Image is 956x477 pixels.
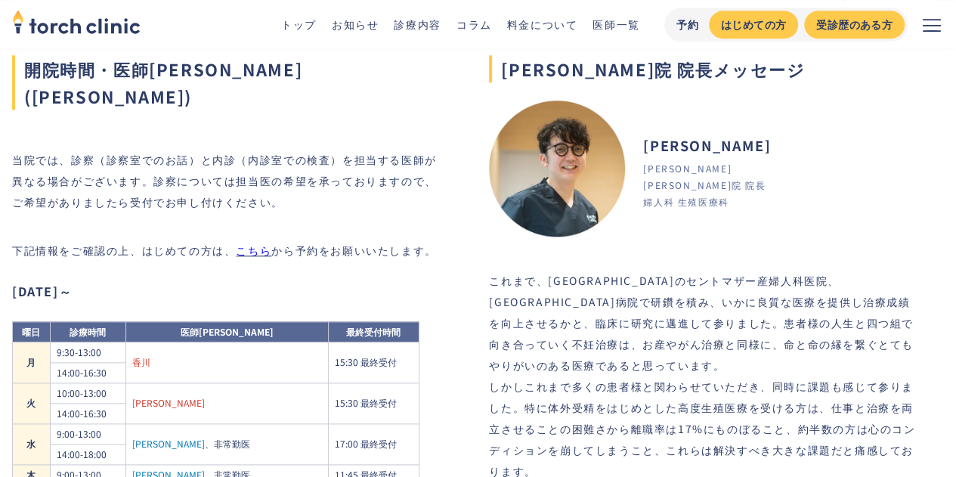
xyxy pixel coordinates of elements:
[328,321,419,342] th: 最終受付時間
[126,321,329,342] th: 医師[PERSON_NAME]
[592,17,639,32] a: 医師一覧
[50,444,126,464] td: 14:00-18:00
[816,17,893,33] div: 受診歴のある方
[13,321,51,342] th: 曜日
[13,423,51,464] th: 水
[132,355,150,368] span: 香川
[50,383,126,403] td: 10:00-13:00
[507,17,578,32] a: 料金について
[328,423,419,464] td: 17:00 最終受付
[12,149,441,234] div: 当院では、診察（診察室でのお話）と内診（内診室での検査）を担当する医師が異なる場合がございます。診察については担当医の希望を承っておりますので、ご希望がありましたら受付でお申し付けください。
[12,11,141,38] a: home
[676,17,700,33] div: 予約
[13,342,51,383] th: 月
[12,55,441,110] h2: 開院時間・医師[PERSON_NAME]([PERSON_NAME])
[12,240,437,261] div: 下記情報をご確認の上、はじめての方は、 から予約をお願いいたします。
[489,101,625,237] img: 市山卓彦(医師)の写真
[236,240,271,261] a: こちら
[50,342,126,362] td: 9:30-13:00
[643,162,732,175] div: [PERSON_NAME]
[50,423,126,444] td: 9:00-13:00
[50,403,126,423] td: 14:00-16:30
[456,17,492,32] a: コラム
[281,17,317,32] a: トップ
[643,178,766,192] div: [PERSON_NAME]院 院長
[643,135,771,156] div: [PERSON_NAME]
[132,437,205,450] span: [PERSON_NAME]
[12,285,72,297] h4: [DATE]～
[643,195,729,209] div: 婦人科 生殖医療科
[328,342,419,383] td: 15:30 最終受付
[50,321,126,342] th: 診療時間
[328,383,419,423] td: 15:30 最終受付
[489,55,917,82] h2: [PERSON_NAME]院 院長メッセージ
[13,383,51,423] th: 火
[332,17,379,32] a: お知らせ
[12,5,141,38] img: torch clinic
[721,17,786,33] div: はじめての方
[126,423,329,464] td: 、非常勤医
[804,11,905,39] a: 受診歴のある方
[50,362,126,383] td: 14:00-16:30
[709,11,798,39] a: はじめての方
[394,17,441,32] a: 診療内容
[132,396,205,409] span: [PERSON_NAME]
